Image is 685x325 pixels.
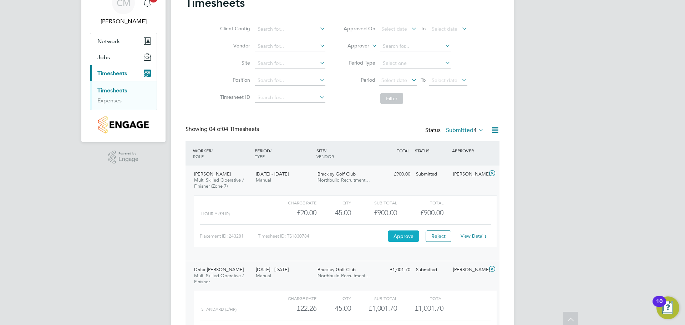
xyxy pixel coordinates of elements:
span: / [325,148,326,153]
img: countryside-properties-logo-retina.png [98,116,148,133]
span: Manual [256,177,271,183]
label: Vendor [218,42,250,49]
div: Sub Total [351,294,397,303]
div: 45.00 [316,207,351,219]
span: TOTAL [397,148,410,153]
span: Multi Skilled Operative / Finisher [194,273,244,285]
span: / [211,148,213,153]
span: Select date [381,77,407,83]
span: Manual [256,273,271,279]
span: Select date [381,26,407,32]
button: Open Resource Center, 10 new notifications [656,296,679,319]
input: Search for... [255,24,325,34]
label: Position [218,77,250,83]
button: Timesheets [90,65,157,81]
label: Submitted [446,127,484,134]
div: QTY [316,294,351,303]
span: ROLE [193,153,204,159]
div: Total [397,198,443,207]
span: Hourly (£/HR) [201,211,230,216]
label: Period [343,77,375,83]
span: £900.00 [420,208,443,217]
span: £1,001.70 [415,304,443,313]
a: Timesheets [97,87,127,94]
a: Expenses [97,97,122,104]
a: Powered byEngage [108,151,139,164]
div: £22.26 [270,303,316,314]
div: Total [397,294,443,303]
div: £1,001.70 [351,303,397,314]
span: / [270,148,272,153]
span: Engage [118,156,138,162]
span: Powered by [118,151,138,157]
div: 45.00 [316,303,351,314]
button: Filter [380,93,403,104]
div: £900.00 [351,207,397,219]
span: Brackley Golf Club [318,171,356,177]
input: Select one [380,59,451,68]
div: Charge rate [270,294,316,303]
span: Select date [432,26,457,32]
div: PERIOD [253,144,315,163]
div: £900.00 [376,168,413,180]
span: Standard (£/HR) [201,307,237,312]
span: [DATE] - [DATE] [256,171,289,177]
input: Search for... [255,41,325,51]
a: View Details [461,233,487,239]
div: 10 [656,301,663,311]
span: Northbuild Recruitment… [318,273,370,279]
span: Select date [432,77,457,83]
div: Timesheets [90,81,157,110]
div: Submitted [413,168,450,180]
label: Period Type [343,60,375,66]
input: Search for... [255,93,325,103]
span: VENDOR [316,153,334,159]
label: Site [218,60,250,66]
a: Go to home page [90,116,157,133]
span: Cameron Marsden [90,17,157,26]
button: Jobs [90,49,157,65]
span: To [418,24,428,33]
span: [PERSON_NAME] [194,171,231,177]
label: Approved On [343,25,375,32]
span: Timesheets [97,70,127,77]
span: [DATE] - [DATE] [256,266,289,273]
button: Approve [388,230,419,242]
div: Submitted [413,264,450,276]
input: Search for... [255,76,325,86]
div: APPROVER [450,144,487,157]
button: Reject [426,230,451,242]
span: Driter [PERSON_NAME] [194,266,244,273]
div: [PERSON_NAME] [450,264,487,276]
input: Search for... [255,59,325,68]
span: 04 of [209,126,222,133]
div: Sub Total [351,198,397,207]
div: Charge rate [270,198,316,207]
div: Status [425,126,485,136]
span: Brackley Golf Club [318,266,356,273]
span: To [418,75,428,85]
button: Network [90,33,157,49]
div: Placement ID: 243281 [200,230,258,242]
div: WORKER [191,144,253,163]
span: Network [97,38,120,45]
span: Multi Skilled Operative / Finisher (Zone 7) [194,177,244,189]
div: £20.00 [270,207,316,219]
label: Approver [337,42,369,50]
span: 04 Timesheets [209,126,259,133]
span: Northbuild Recruitment… [318,177,370,183]
div: Timesheet ID: TS1830784 [258,230,386,242]
span: Jobs [97,54,110,61]
div: STATUS [413,144,450,157]
label: Timesheet ID [218,94,250,100]
div: SITE [315,144,376,163]
span: 4 [473,127,477,134]
input: Search for... [380,41,451,51]
div: Showing [186,126,260,133]
span: TYPE [255,153,265,159]
div: [PERSON_NAME] [450,168,487,180]
div: QTY [316,198,351,207]
div: £1,001.70 [376,264,413,276]
label: Client Config [218,25,250,32]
